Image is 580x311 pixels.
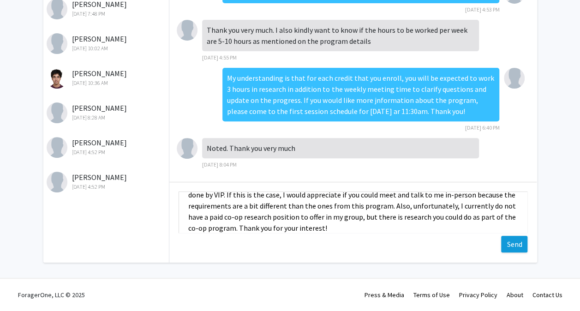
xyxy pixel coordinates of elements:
div: [PERSON_NAME] [47,102,167,122]
img: Kathryn McFarland [47,137,67,158]
div: [DATE] 10:02 AM [47,44,167,53]
a: Press & Media [365,291,404,299]
a: Contact Us [532,291,562,299]
div: [DATE] 8:28 AM [47,114,167,122]
div: Thank you very much. I also kindly want to know if the hours to be worked per week are 5-10 hours... [202,20,479,51]
div: Noted. Thank you very much [202,138,479,158]
textarea: Message [179,191,527,233]
span: [DATE] 4:55 PM [202,54,237,61]
div: [DATE] 10:36 AM [47,79,167,87]
div: [DATE] 7:48 PM [47,10,167,18]
iframe: Chat [7,269,39,304]
div: My understanding is that for each credit that you enroll, you will be expected to work 3 hours in... [222,68,499,121]
div: [PERSON_NAME] [47,172,167,191]
a: Terms of Use [413,291,450,299]
span: [DATE] 8:04 PM [202,161,237,168]
button: Send [501,236,527,252]
a: Privacy Policy [459,291,497,299]
span: [DATE] 6:40 PM [465,124,499,131]
span: [DATE] 4:53 PM [465,6,499,13]
a: About [507,291,523,299]
img: McKayla Procopio [47,33,67,54]
div: [PERSON_NAME] [47,68,167,87]
img: Amanda Carneiro Marques [504,68,525,89]
div: [DATE] 4:52 PM [47,148,167,156]
img: Nana Kwasi Owusu [177,20,197,41]
div: [DATE] 4:52 PM [47,183,167,191]
img: Vincent Restituto [47,102,67,123]
img: Jake Black [47,172,67,192]
img: Nana Kwasi Owusu [177,138,197,159]
img: Shahryar Zafar [47,68,67,89]
div: ForagerOne, LLC © 2025 [18,279,85,311]
div: [PERSON_NAME] [47,33,167,53]
div: [PERSON_NAME] [47,137,167,156]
